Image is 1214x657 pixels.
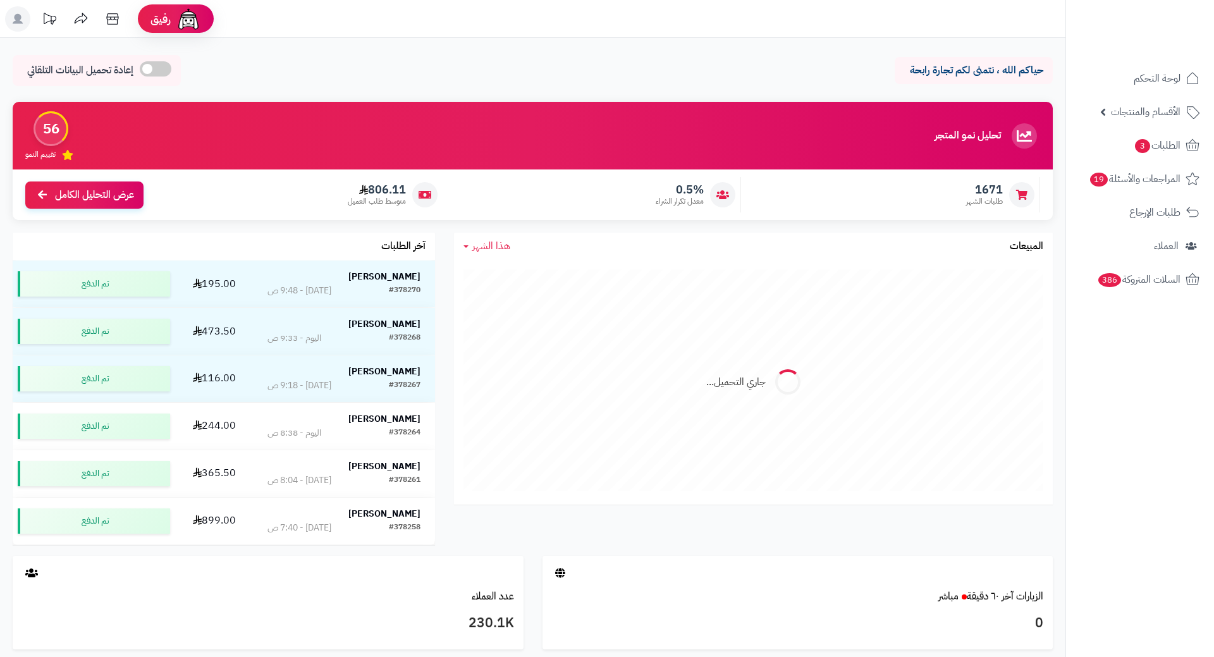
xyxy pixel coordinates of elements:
a: لوحة التحكم [1074,63,1206,94]
h3: آخر الطلبات [381,241,426,252]
h3: المبيعات [1010,241,1043,252]
span: هذا الشهر [472,238,510,254]
strong: [PERSON_NAME] [348,412,420,426]
h3: 230.1K [22,613,514,634]
div: #378258 [389,522,420,534]
td: 116.00 [175,355,253,402]
a: السلات المتروكة386 [1074,264,1206,295]
div: [DATE] - 9:18 ص [267,379,331,392]
td: 899.00 [175,498,253,544]
div: اليوم - 8:38 ص [267,427,321,439]
strong: [PERSON_NAME] [348,460,420,473]
a: عرض التحليل الكامل [25,181,144,209]
div: #378264 [389,427,420,439]
a: عدد العملاء [472,589,514,604]
div: تم الدفع [18,366,170,391]
a: هذا الشهر [463,239,510,254]
td: 365.50 [175,450,253,497]
span: 806.11 [348,183,406,197]
h3: 0 [552,613,1044,634]
a: طلبات الإرجاع [1074,197,1206,228]
div: #378268 [389,332,420,345]
span: 0.5% [656,183,704,197]
span: تقييم النمو [25,149,56,160]
a: الطلبات3 [1074,130,1206,161]
div: [DATE] - 7:40 ص [267,522,331,534]
span: لوحة التحكم [1134,70,1180,87]
span: طلبات الشهر [966,196,1003,207]
strong: [PERSON_NAME] [348,317,420,331]
div: #378267 [389,379,420,392]
img: ai-face.png [176,6,201,32]
td: 195.00 [175,261,253,307]
div: تم الدفع [18,271,170,297]
td: 244.00 [175,403,253,450]
p: حياكم الله ، نتمنى لكم تجارة رابحة [904,63,1043,78]
div: [DATE] - 9:48 ص [267,285,331,297]
div: تم الدفع [18,508,170,534]
img: logo-2.png [1128,35,1202,62]
span: العملاء [1154,237,1179,255]
span: 1671 [966,183,1003,197]
a: المراجعات والأسئلة19 [1074,164,1206,194]
div: [DATE] - 8:04 ص [267,474,331,487]
span: متوسط طلب العميل [348,196,406,207]
h3: تحليل نمو المتجر [935,130,1001,142]
a: الزيارات آخر ٦٠ دقيقةمباشر [938,589,1043,604]
div: تم الدفع [18,414,170,439]
span: 3 [1135,139,1150,153]
span: المراجعات والأسئلة [1089,170,1180,188]
a: العملاء [1074,231,1206,261]
span: معدل تكرار الشراء [656,196,704,207]
span: الأقسام والمنتجات [1111,103,1180,121]
div: #378270 [389,285,420,297]
td: 473.50 [175,308,253,355]
small: مباشر [938,589,959,604]
span: طلبات الإرجاع [1129,204,1180,221]
a: تحديثات المنصة [34,6,65,35]
div: اليوم - 9:33 ص [267,332,321,345]
strong: [PERSON_NAME] [348,270,420,283]
strong: [PERSON_NAME] [348,507,420,520]
span: إعادة تحميل البيانات التلقائي [27,63,133,78]
div: #378261 [389,474,420,487]
div: تم الدفع [18,319,170,344]
span: 19 [1090,173,1108,187]
strong: [PERSON_NAME] [348,365,420,378]
span: الطلبات [1134,137,1180,154]
div: تم الدفع [18,461,170,486]
span: عرض التحليل الكامل [55,188,134,202]
span: رفيق [150,11,171,27]
div: جاري التحميل... [706,375,766,390]
span: 386 [1098,273,1121,287]
span: السلات المتروكة [1097,271,1180,288]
